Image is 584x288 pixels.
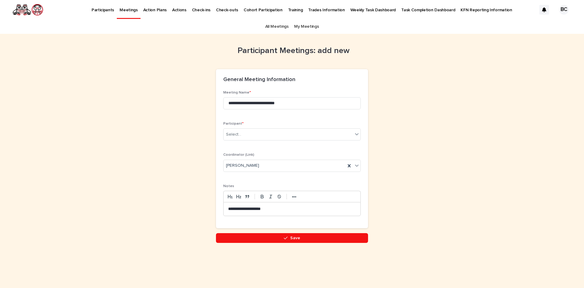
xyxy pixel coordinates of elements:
[226,162,259,169] span: [PERSON_NAME]
[216,233,368,243] button: Save
[294,20,319,34] a: My Meetings
[290,193,298,200] button: •••
[223,153,254,157] span: Coordinator (Link)
[265,20,289,34] a: All Meetings
[216,46,368,56] h1: Participant Meetings: add new
[223,91,251,94] span: Meeting Name
[223,76,295,83] h2: General Meeting Information
[12,4,43,16] img: rNyI97lYS1uoOg9yXW8k
[226,131,241,138] div: Select...
[559,5,569,15] div: BC
[290,236,300,240] span: Save
[292,194,297,199] strong: •••
[223,184,234,188] span: Notes
[223,122,244,126] span: Participant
